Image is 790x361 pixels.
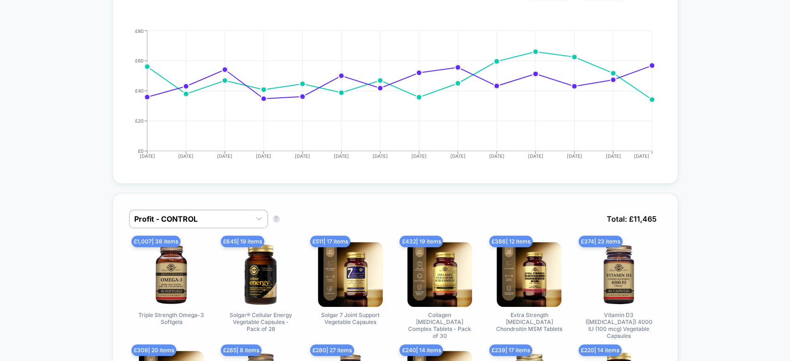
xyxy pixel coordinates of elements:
span: £ 645 | 19 items [221,236,264,247]
img: Solgar® Cellular Energy Vegetable Capsules - Pack of 28 [228,242,293,307]
tspan: [DATE] [411,153,427,159]
span: £ 309 | 20 items [131,344,176,356]
span: Triple Strength Omega-3 Softgels [137,311,206,325]
tspan: [DATE] [567,153,582,159]
tspan: [DATE] [179,153,194,159]
tspan: [DATE] [256,153,271,159]
tspan: £40 [135,87,143,93]
span: £ 285 | 8 items [221,344,261,356]
span: Collagen [MEDICAL_DATA] Complex Tablets - Pack of 30 [405,311,474,339]
img: Triple Strength Omega-3 Softgels [139,242,204,307]
span: Solgar® Cellular Energy Vegetable Capsules - Pack of 28 [226,311,295,332]
tspan: £0 [138,148,143,153]
tspan: [DATE] [450,153,466,159]
tspan: [DATE] [295,153,310,159]
tspan: [DATE] [634,153,649,159]
tspan: [DATE] [605,153,621,159]
span: £ 220 | 14 items [579,344,622,356]
span: Total: £ 11,465 [602,210,661,228]
span: £ 511 | 17 items [310,236,350,247]
tspan: [DATE] [217,153,232,159]
span: Vitamin D3 ([MEDICAL_DATA]) 4000 IU (100 mcg) Vegetable Capsules [584,311,653,339]
tspan: [DATE] [373,153,388,159]
button: ? [273,215,280,223]
tspan: [DATE] [489,153,504,159]
img: Collagen Hyaluronic Acid Complex Tablets - Pack of 30 [407,242,472,307]
tspan: £60 [135,57,143,63]
tspan: £80 [135,28,143,33]
img: Vitamin D3 (Cholecalciferol) 4000 IU (100 mcg) Vegetable Capsules [586,242,651,307]
img: Solgar 7 Joint Support Vegetable Capsules [318,242,383,307]
span: £ 1,007 | 38 items [131,236,180,247]
tspan: [DATE] [528,153,543,159]
div: AVG_ORDER_VALUE [120,28,652,167]
span: £ 280 | 27 items [310,344,354,356]
tspan: [DATE] [334,153,349,159]
tspan: £20 [135,118,143,123]
span: £ 374 | 23 items [579,236,622,247]
img: Extra Strength Glucosamine Chondroitin MSM Tablets [497,242,561,307]
span: Solgar 7 Joint Support Vegetable Capsules [316,311,385,325]
span: £ 386 | 12 items [489,236,533,247]
span: £ 432 | 19 items [399,236,443,247]
span: Extra Strength [MEDICAL_DATA] Chondroitin MSM Tablets [494,311,564,332]
span: £ 239 | 17 items [489,344,532,356]
tspan: [DATE] [140,153,155,159]
span: £ 240 | 14 items [399,344,443,356]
